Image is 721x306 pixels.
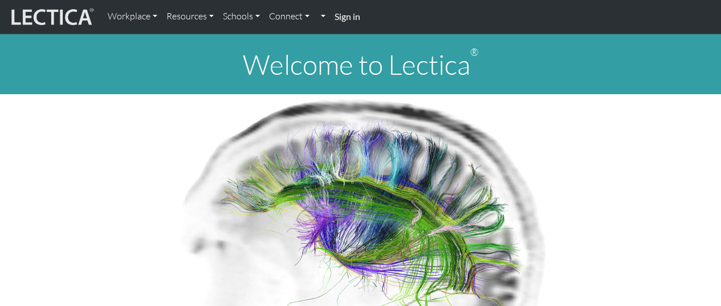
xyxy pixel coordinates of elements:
[330,5,365,29] a: Sign in
[162,5,218,29] a: Resources
[335,11,360,22] strong: Sign in
[103,5,162,29] a: Workplace
[470,46,479,58] sup: ®
[9,6,94,28] img: lecticalive
[218,5,264,29] a: Schools
[264,5,314,29] a: Connect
